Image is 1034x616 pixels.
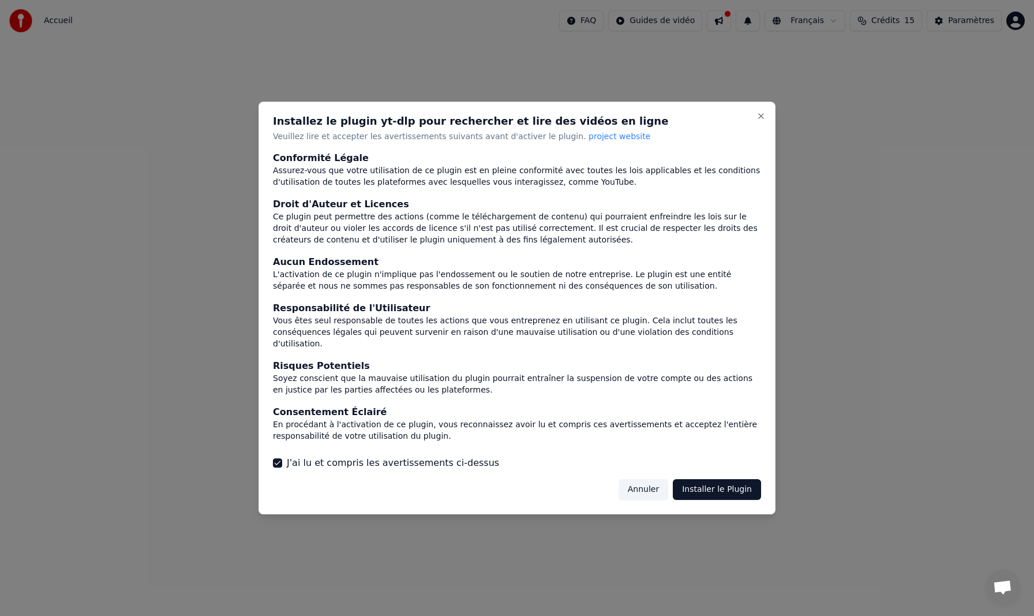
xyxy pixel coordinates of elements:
div: Droit d'Auteur et Licences [273,198,761,212]
div: Conformité Légale [273,152,761,166]
div: Consentement Éclairé [273,405,761,419]
div: Vous êtes seul responsable de toutes les actions que vous entreprenez en utilisant ce plugin. Cel... [273,315,761,350]
div: Ce plugin peut permettre des actions (comme le téléchargement de contenu) qui pourraient enfreind... [273,212,761,247]
label: J'ai lu et compris les avertissements ci-dessus [287,456,499,470]
span: project website [589,132,650,141]
h2: Installez le plugin yt-dlp pour rechercher et lire des vidéos en ligne [273,116,761,126]
button: Annuler [619,479,668,500]
div: Assurez-vous que votre utilisation de ce plugin est en pleine conformité avec toutes les lois app... [273,166,761,189]
div: Soyez conscient que la mauvaise utilisation du plugin pourrait entraîner la suspension de votre c... [273,373,761,396]
div: Aucun Endossement [273,256,761,270]
p: Veuillez lire et accepter les avertissements suivants avant d'activer le plugin. [273,131,761,143]
div: Responsabilité de l'Utilisateur [273,301,761,315]
div: L'activation de ce plugin n'implique pas l'endossement ou le soutien de notre entreprise. Le plug... [273,270,761,293]
button: Installer le Plugin [673,479,761,500]
div: Risques Potentiels [273,359,761,373]
div: En procédant à l'activation de ce plugin, vous reconnaissez avoir lu et compris ces avertissement... [273,419,761,442]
